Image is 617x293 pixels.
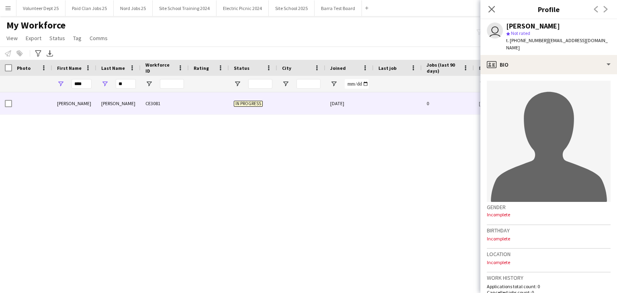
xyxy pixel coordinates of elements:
span: Photo [17,65,31,71]
app-action-btn: Advanced filters [33,49,43,58]
input: Workforce ID Filter Input [160,79,184,89]
div: [DATE] [325,92,374,114]
span: Jobs (last 90 days) [427,62,460,74]
button: Open Filter Menu [282,80,289,87]
input: Joined Filter Input [345,79,369,89]
button: Volunteer Dept 25 [16,0,65,16]
span: Status [49,35,65,42]
button: Barra Test Board [315,0,362,16]
span: | [EMAIL_ADDRESS][DOMAIN_NAME] [506,37,608,51]
a: View [3,33,21,43]
button: Nord Jobs 25 [114,0,153,16]
p: Incomplete [487,236,611,242]
button: Electric Picnic 2024 [217,0,269,16]
button: Paid Clan Jobs 25 [65,0,114,16]
span: Tag [73,35,82,42]
span: In progress [234,101,263,107]
a: Export [22,33,45,43]
p: Incomplete [487,259,611,265]
span: Status [234,65,249,71]
button: Open Filter Menu [57,80,64,87]
span: Rating [194,65,209,71]
button: Open Filter Menu [145,80,153,87]
span: t. [PHONE_NUMBER] [506,37,548,43]
h3: Work history [487,274,611,281]
input: First Name Filter Input [72,79,92,89]
span: Workforce ID [145,62,174,74]
div: [PERSON_NAME] [96,92,141,114]
button: Open Filter Menu [234,80,241,87]
span: View [6,35,18,42]
span: Last job [378,65,396,71]
span: Export [26,35,41,42]
input: Last Name Filter Input [116,79,136,89]
input: City Filter Input [296,79,321,89]
a: Tag [70,33,85,43]
span: City [282,65,291,71]
div: CE3081 [141,92,189,114]
button: Open Filter Menu [330,80,337,87]
button: Site School Training 2024 [153,0,217,16]
button: Site School 2025 [269,0,315,16]
button: Open Filter Menu [101,80,108,87]
h3: Gender [487,203,611,211]
span: Last Name [101,65,125,71]
a: Comms [86,33,111,43]
span: Incomplete [487,212,510,218]
span: Email [479,65,492,71]
h3: Location [487,250,611,258]
span: First Name [57,65,82,71]
h3: Birthday [487,227,611,234]
div: Bio [480,55,617,74]
div: [PERSON_NAME] [506,22,560,30]
input: Status Filter Input [248,79,272,89]
span: My Workforce [6,19,65,31]
button: Open Filter Menu [479,80,486,87]
span: Not rated [511,30,530,36]
a: Status [46,33,68,43]
div: 0 [422,92,474,114]
p: Applications total count: 0 [487,283,611,289]
div: [PERSON_NAME] [52,92,96,114]
span: Comms [90,35,108,42]
span: Joined [330,65,346,71]
app-action-btn: Export XLSX [45,49,55,58]
h3: Profile [480,4,617,14]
